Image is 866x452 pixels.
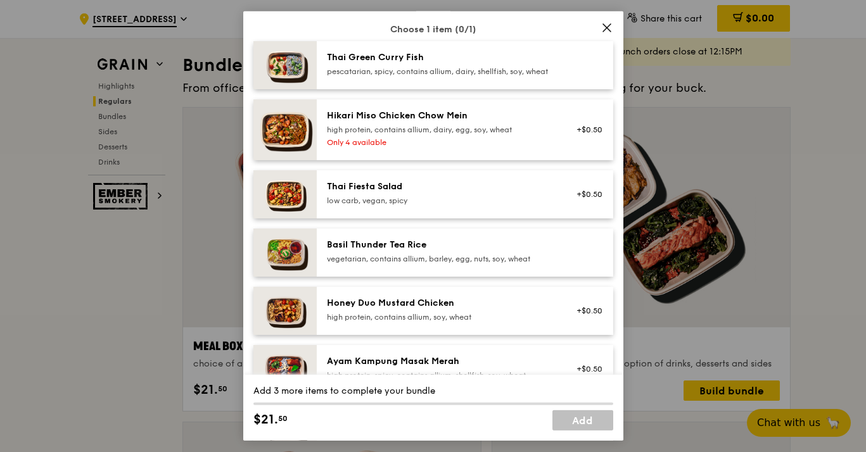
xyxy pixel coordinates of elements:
[327,297,554,310] div: Honey Duo Mustard Chicken
[570,189,603,199] div: +$0.50
[327,66,554,77] div: pescatarian, spicy, contains allium, dairy, shellfish, soy, wheat
[327,239,554,251] div: Basil Thunder Tea Rice
[552,410,613,430] a: Add
[278,413,288,424] span: 50
[327,370,554,380] div: high protein, spicy, contains allium, shellfish, soy, wheat
[327,125,554,135] div: high protein, contains allium, dairy, egg, soy, wheat
[253,99,317,160] img: daily_normal_Hikari_Miso_Chicken_Chow_Mein__Horizontal_.jpg
[253,410,278,429] span: $21.
[327,110,554,122] div: Hikari Miso Chicken Chow Mein
[253,41,317,89] img: daily_normal_HORZ-Thai-Green-Curry-Fish.jpg
[327,51,554,64] div: Thai Green Curry Fish
[327,355,554,368] div: Ayam Kampung Masak Merah
[253,287,317,335] img: daily_normal_Honey_Duo_Mustard_Chicken__Horizontal_.jpg
[253,385,613,398] div: Add 3 more items to complete your bundle
[327,254,554,264] div: vegetarian, contains allium, barley, egg, nuts, soy, wheat
[327,180,554,193] div: Thai Fiesta Salad
[253,345,317,393] img: daily_normal_Ayam_Kampung_Masak_Merah_Horizontal_.jpg
[253,229,317,277] img: daily_normal_HORZ-Basil-Thunder-Tea-Rice.jpg
[327,196,554,206] div: low carb, vegan, spicy
[570,306,603,316] div: +$0.50
[570,125,603,135] div: +$0.50
[327,312,554,322] div: high protein, contains allium, soy, wheat
[253,170,317,218] img: daily_normal_Thai_Fiesta_Salad__Horizontal_.jpg
[327,137,554,148] div: Only 4 available
[253,23,613,36] div: Choose 1 item (0/1)
[570,364,603,374] div: +$0.50
[416,3,450,13] span: Mains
